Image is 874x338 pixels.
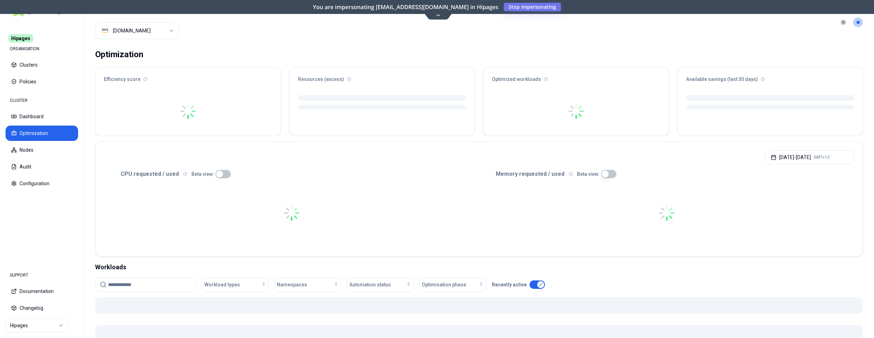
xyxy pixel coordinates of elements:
img: aws [101,27,108,34]
span: Automation status [349,281,391,288]
span: Optimisation phase [422,281,466,288]
button: Workload types [202,278,269,292]
button: [DATE]-[DATE]GMT+12 [765,150,854,164]
div: CPU requested / used [104,170,479,178]
button: Optimization [6,126,78,141]
button: Clusters [6,57,78,73]
button: Nodes [6,142,78,158]
div: CLUSTER [6,93,78,107]
div: Available savings (last 30 days) [678,67,863,87]
div: Workloads [95,262,863,272]
span: GMT+12 [814,155,830,160]
p: Beta view: [191,171,214,178]
button: Policies [6,74,78,89]
span: Workload types [204,281,240,288]
button: Documentation [6,284,78,299]
div: luke.kubernetes.hipagesgroup.com.au [113,27,151,34]
p: Recently active [492,281,527,288]
span: Hipages [8,34,33,43]
p: Beta view: [577,171,600,178]
div: SUPPORT [6,268,78,282]
button: Changelog [6,300,78,316]
button: Automation status [347,278,414,292]
div: Resources (excess) [290,67,475,87]
div: Optimized workloads [484,67,669,87]
button: Audit [6,159,78,174]
div: Efficiency score [96,67,281,87]
div: Memory requested / used [479,170,854,178]
button: Namespaces [274,278,341,292]
button: Dashboard [6,109,78,124]
div: ORGANISATION [6,42,78,56]
div: Optimization [95,47,143,61]
button: Configuration [6,176,78,191]
span: Namespaces [277,281,307,288]
button: Select a value [95,22,179,39]
button: Optimisation phase [419,278,486,292]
